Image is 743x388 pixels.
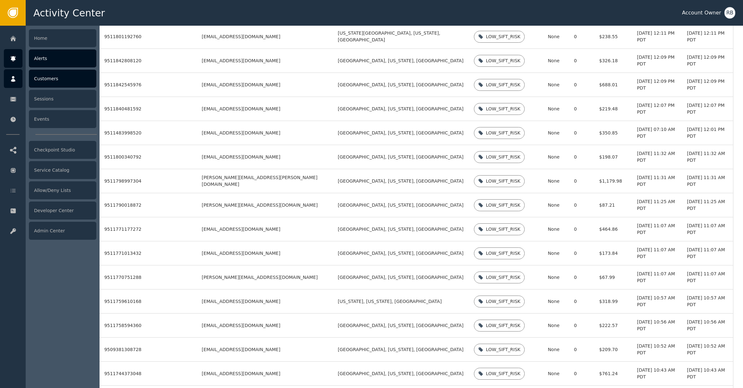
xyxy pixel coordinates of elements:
[197,25,333,49] td: [EMAIL_ADDRESS][DOMAIN_NAME]
[632,217,682,241] td: [DATE] 11:07 AM PDT
[632,169,682,193] td: [DATE] 11:31 AM PDT
[333,97,469,121] td: [GEOGRAPHIC_DATA], [US_STATE], [GEOGRAPHIC_DATA]
[594,289,632,314] td: $318.99
[333,73,469,97] td: [GEOGRAPHIC_DATA], [US_STATE], [GEOGRAPHIC_DATA]
[724,7,735,19] button: RB
[569,121,595,145] td: 0
[4,49,96,68] a: Alerts
[104,227,142,232] div: 9511771177272
[682,362,733,386] td: [DATE] 10:43 AM PDT
[569,193,595,217] td: 0
[4,110,96,128] a: Events
[569,338,595,362] td: 0
[4,141,96,159] a: Checkpoint Studio
[569,241,595,265] td: 0
[486,154,520,160] div: LOW_SIFT_RISK
[197,338,333,362] td: [EMAIL_ADDRESS][DOMAIN_NAME]
[682,73,733,97] td: [DATE] 12:09 PM PDT
[569,73,595,97] td: 0
[4,201,96,220] a: Developer Center
[486,274,520,281] div: LOW_SIFT_RISK
[486,57,520,64] div: LOW_SIFT_RISK
[569,362,595,386] td: 0
[104,371,142,377] div: 9511744373048
[333,49,469,73] td: [GEOGRAPHIC_DATA], [US_STATE], [GEOGRAPHIC_DATA]
[682,145,733,169] td: [DATE] 11:32 AM PDT
[197,193,333,217] td: [PERSON_NAME][EMAIL_ADDRESS][DOMAIN_NAME]
[333,121,469,145] td: [GEOGRAPHIC_DATA], [US_STATE], [GEOGRAPHIC_DATA]
[569,145,595,169] td: 0
[104,34,142,40] div: 9511801192760
[333,362,469,386] td: [GEOGRAPHIC_DATA], [US_STATE], [GEOGRAPHIC_DATA]
[29,181,96,199] div: Allow/Deny Lists
[548,274,564,281] div: None
[632,338,682,362] td: [DATE] 10:52 AM PDT
[333,241,469,265] td: [GEOGRAPHIC_DATA], [US_STATE], [GEOGRAPHIC_DATA]
[682,9,721,17] div: Account Owner
[548,346,564,353] div: None
[29,222,96,240] div: Admin Center
[594,217,632,241] td: $464.86
[333,314,469,338] td: [GEOGRAPHIC_DATA], [US_STATE], [GEOGRAPHIC_DATA]
[486,322,520,329] div: LOW_SIFT_RISK
[333,193,469,217] td: [GEOGRAPHIC_DATA], [US_STATE], [GEOGRAPHIC_DATA]
[4,69,96,88] a: Customers
[548,298,564,305] div: None
[632,265,682,289] td: [DATE] 11:07 AM PDT
[548,154,564,160] div: None
[333,145,469,169] td: [GEOGRAPHIC_DATA], [US_STATE], [GEOGRAPHIC_DATA]
[197,217,333,241] td: [EMAIL_ADDRESS][DOMAIN_NAME]
[4,90,96,108] a: Sessions
[548,226,564,233] div: None
[104,178,142,184] div: 9511798997304
[548,57,564,64] div: None
[197,241,333,265] td: [EMAIL_ADDRESS][DOMAIN_NAME]
[569,217,595,241] td: 0
[682,265,733,289] td: [DATE] 11:07 AM PDT
[548,82,564,88] div: None
[104,347,142,353] div: 9509381308728
[594,73,632,97] td: $688.01
[486,250,520,257] div: LOW_SIFT_RISK
[333,289,469,314] td: [US_STATE], [US_STATE], [GEOGRAPHIC_DATA]
[197,265,333,289] td: [PERSON_NAME][EMAIL_ADDRESS][DOMAIN_NAME]
[104,275,142,280] div: 9511770751288
[29,110,96,128] div: Events
[197,362,333,386] td: [EMAIL_ADDRESS][DOMAIN_NAME]
[29,90,96,108] div: Sessions
[594,121,632,145] td: $350.85
[594,362,632,386] td: $761.24
[682,338,733,362] td: [DATE] 10:52 AM PDT
[632,97,682,121] td: [DATE] 12:07 PM PDT
[682,314,733,338] td: [DATE] 10:56 AM PDT
[594,241,632,265] td: $173.84
[632,145,682,169] td: [DATE] 11:32 AM PDT
[197,97,333,121] td: [EMAIL_ADDRESS][DOMAIN_NAME]
[632,362,682,386] td: [DATE] 10:43 AM PDT
[486,370,520,377] div: LOW_SIFT_RISK
[104,251,142,256] div: 9511771013432
[104,82,142,88] div: 9511842545976
[594,265,632,289] td: $67.99
[333,25,469,49] td: [US_STATE][GEOGRAPHIC_DATA], [US_STATE], [GEOGRAPHIC_DATA]
[29,49,96,67] div: Alerts
[569,265,595,289] td: 0
[197,49,333,73] td: [EMAIL_ADDRESS][DOMAIN_NAME]
[4,221,96,240] a: Admin Center
[29,161,96,179] div: Service Catalog
[594,314,632,338] td: $222.57
[333,169,469,193] td: [GEOGRAPHIC_DATA], [US_STATE], [GEOGRAPHIC_DATA]
[486,346,520,353] div: LOW_SIFT_RISK
[632,121,682,145] td: [DATE] 07:10 AM PDT
[594,145,632,169] td: $198.07
[4,181,96,200] a: Allow/Deny Lists
[29,141,96,159] div: Checkpoint Studio
[104,299,142,305] div: 9511759610168
[197,169,333,193] td: [PERSON_NAME][EMAIL_ADDRESS][PERSON_NAME][DOMAIN_NAME]
[33,6,105,20] span: Activity Center
[632,193,682,217] td: [DATE] 11:25 AM PDT
[682,97,733,121] td: [DATE] 12:07 PM PDT
[594,97,632,121] td: $219.48
[104,58,142,64] div: 9511842808120
[29,202,96,220] div: Developer Center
